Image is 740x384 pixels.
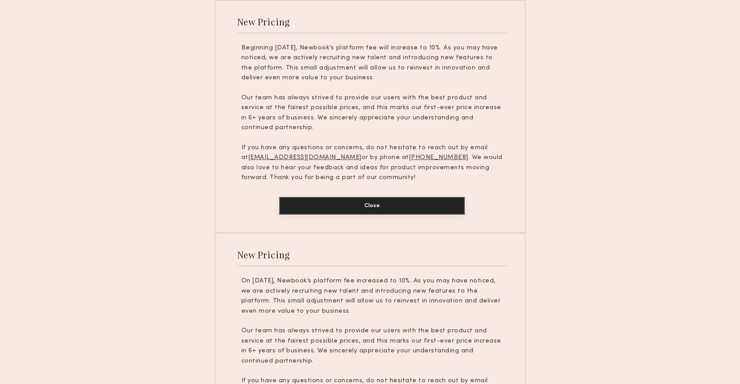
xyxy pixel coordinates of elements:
[237,16,290,28] div: New Pricing
[409,155,468,160] u: [PHONE_NUMBER]
[241,143,503,183] p: If you have any questions or concerns, do not hesitate to reach out by email at or by phone at . ...
[241,326,503,366] p: Our team has always strived to provide our users with the best product and service at the fairest...
[241,43,503,83] p: Beginning [DATE], Newbook’s platform fee will increase to 10%. As you may have noticed, we are ac...
[279,197,465,215] button: Close
[241,276,503,316] p: On [DATE], Newbook’s platform fee increased to 10%. As you may have noticed, we are actively recr...
[241,93,503,133] p: Our team has always strived to provide our users with the best product and service at the fairest...
[248,155,362,160] u: [EMAIL_ADDRESS][DOMAIN_NAME]
[237,249,290,261] div: New Pricing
